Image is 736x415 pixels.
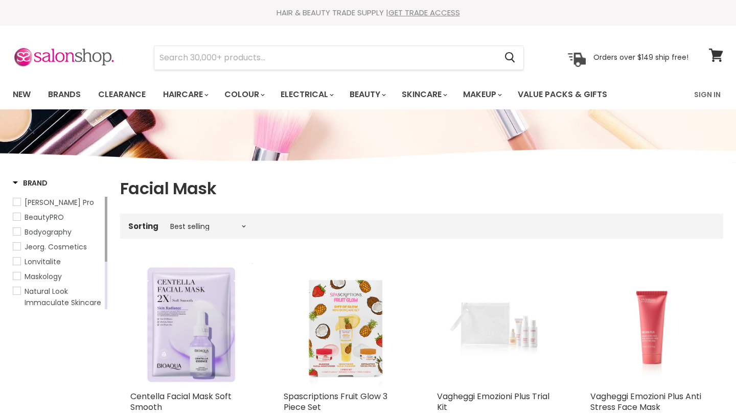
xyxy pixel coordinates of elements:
[5,80,652,109] ul: Main menu
[25,227,72,237] span: Bodyography
[25,197,94,207] span: [PERSON_NAME] Pro
[284,263,406,386] a: Spascriptions Fruit Glow 3 Piece Set
[25,286,101,308] span: Natural Look Immaculate Skincare
[5,84,38,105] a: New
[496,46,523,70] button: Search
[437,390,549,413] a: Vagheggi Emozioni Plus Trial Kit
[13,256,103,267] a: Lonvitalite
[388,7,460,18] a: GET TRADE ACCESS
[13,286,103,308] a: Natural Look Immaculate Skincare
[25,242,87,252] span: Jeorg. Cosmetics
[155,84,215,105] a: Haircare
[13,241,103,252] a: Jeorg. Cosmetics
[284,390,387,413] a: Spascriptions Fruit Glow 3 Piece Set
[455,84,508,105] a: Makeup
[130,263,253,386] a: Centella Facial Mask Soft Smooth
[25,271,62,282] span: Maskology
[394,84,453,105] a: Skincare
[120,178,723,199] h1: Facial Mask
[128,222,158,230] label: Sorting
[510,84,615,105] a: Value Packs & Gifts
[342,84,392,105] a: Beauty
[13,271,103,282] a: Maskology
[13,212,103,223] a: BeautyPRO
[217,84,271,105] a: Colour
[13,178,48,188] h3: Brand
[590,263,713,386] a: Vagheggi Emozioni Plus Anti Stress Face Mask
[25,212,64,222] span: BeautyPRO
[593,53,688,62] p: Orders over $149 ship free!
[437,263,560,386] a: Vagheggi Emozioni Plus Trial Kit
[13,226,103,238] a: Bodyography
[25,257,61,267] span: Lonvitalite
[40,84,88,105] a: Brands
[130,390,232,413] a: Centella Facial Mask Soft Smooth
[90,84,153,105] a: Clearance
[154,46,496,70] input: Search
[273,84,340,105] a: Electrical
[688,84,727,105] a: Sign In
[154,45,524,70] form: Product
[13,197,103,208] a: Barber Pro
[611,263,693,386] img: Vagheggi Emozioni Plus Anti Stress Face Mask
[304,263,386,386] img: Spascriptions Fruit Glow 3 Piece Set
[590,390,701,413] a: Vagheggi Emozioni Plus Anti Stress Face Mask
